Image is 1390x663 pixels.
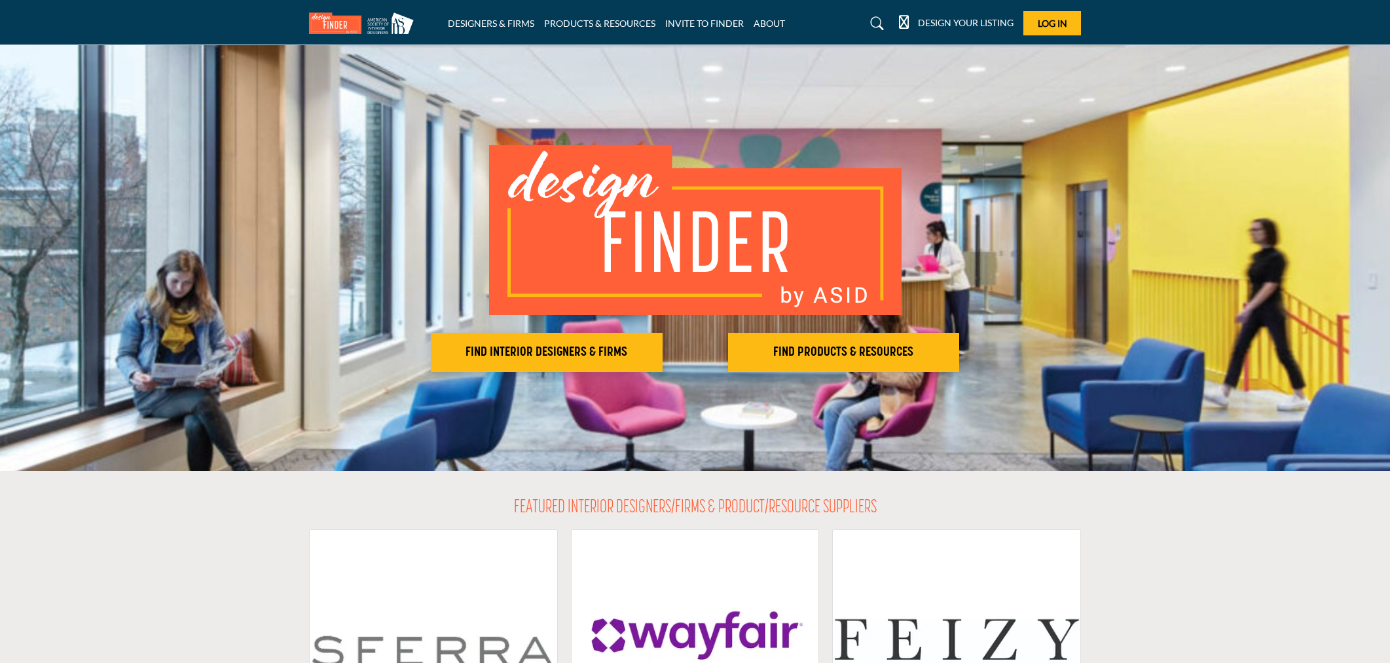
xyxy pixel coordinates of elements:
img: Site Logo [309,12,420,34]
a: ABOUT [754,18,785,29]
a: INVITE TO FINDER [665,18,744,29]
img: image [489,145,902,315]
h2: FIND INTERIOR DESIGNERS & FIRMS [435,345,659,360]
a: Search [858,13,892,34]
button: FIND INTERIOR DESIGNERS & FIRMS [431,333,663,372]
h2: FIND PRODUCTS & RESOURCES [732,345,956,360]
a: PRODUCTS & RESOURCES [544,18,655,29]
button: Log In [1023,11,1081,35]
div: DESIGN YOUR LISTING [899,16,1014,31]
h2: FEATURED INTERIOR DESIGNERS/FIRMS & PRODUCT/RESOURCE SUPPLIERS [514,497,877,520]
button: FIND PRODUCTS & RESOURCES [728,333,960,372]
span: Log In [1038,18,1067,29]
h5: DESIGN YOUR LISTING [918,17,1014,29]
a: DESIGNERS & FIRMS [448,18,534,29]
